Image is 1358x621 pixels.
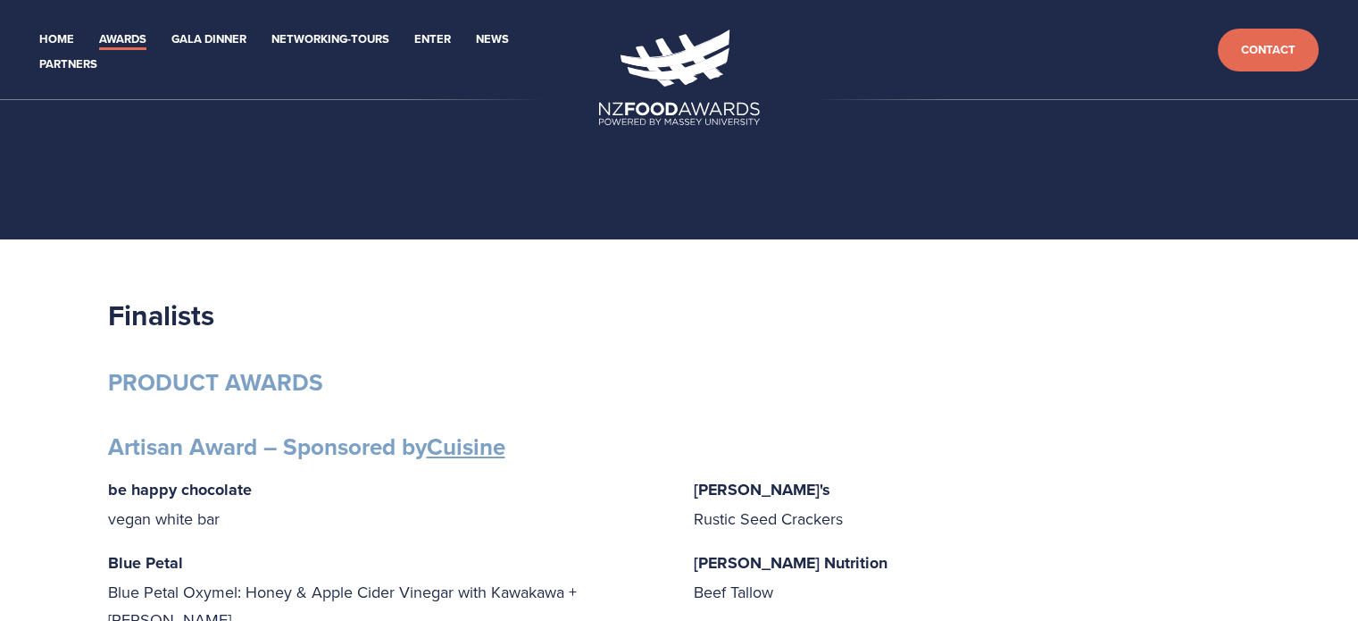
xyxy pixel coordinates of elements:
[108,430,505,464] strong: Artisan Award – Sponsored by
[694,551,887,575] strong: [PERSON_NAME] Nutrition
[171,29,246,50] a: Gala Dinner
[108,294,214,336] strong: Finalists
[414,29,451,50] a: Enter
[427,430,505,464] a: Cuisine
[108,551,183,575] strong: Blue Petal
[39,29,74,50] a: Home
[99,29,146,50] a: Awards
[694,549,1251,606] p: Beef Tallow
[271,29,389,50] a: Networking-Tours
[694,475,1251,533] p: Rustic Seed Crackers
[694,478,830,501] strong: [PERSON_NAME]'s
[108,365,323,399] strong: PRODUCT AWARDS
[39,55,97,75] a: Partners
[1218,29,1319,72] a: Contact
[108,478,252,501] strong: be happy chocolate
[108,475,665,533] p: vegan white bar
[476,29,509,50] a: News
